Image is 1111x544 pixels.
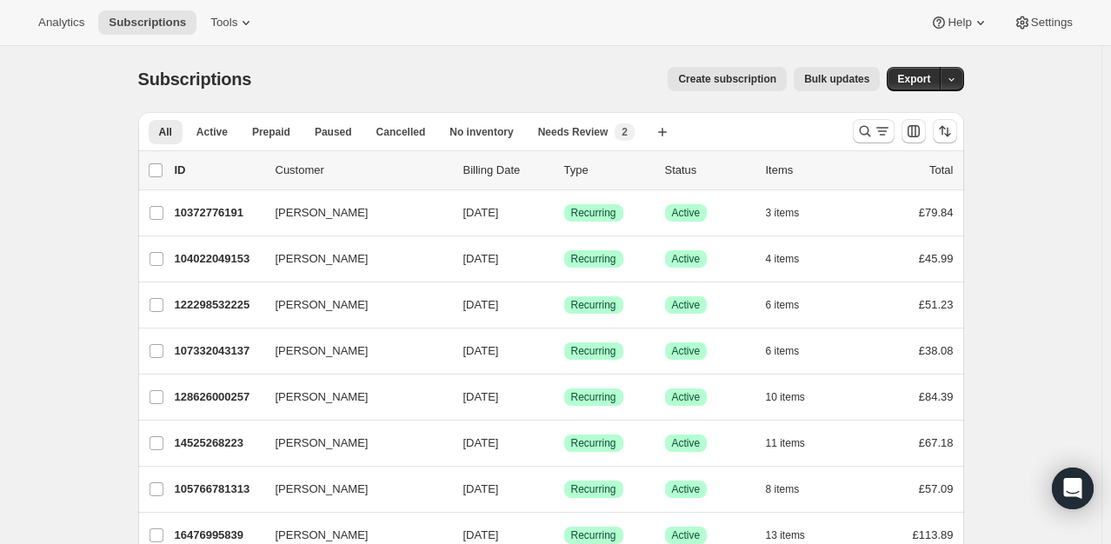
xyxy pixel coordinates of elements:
[766,298,800,312] span: 6 items
[766,390,805,404] span: 10 items
[315,125,352,139] span: Paused
[933,119,957,143] button: Sort the results
[672,390,701,404] span: Active
[766,339,819,363] button: 6 items
[159,125,172,139] span: All
[175,201,954,225] div: 10372776191[PERSON_NAME][DATE]SuccessRecurringSuccessActive3 items£79.84
[571,390,616,404] span: Recurring
[672,436,701,450] span: Active
[665,162,752,179] p: Status
[571,436,616,450] span: Recurring
[276,527,369,544] span: [PERSON_NAME]
[766,252,800,266] span: 4 items
[571,528,616,542] span: Recurring
[672,206,701,220] span: Active
[463,436,499,449] span: [DATE]
[919,298,954,311] span: £51.23
[175,247,954,271] div: 104022049153[PERSON_NAME][DATE]SuccessRecurringSuccessActive4 items£45.99
[948,16,971,30] span: Help
[853,119,895,143] button: Search and filter results
[929,162,953,179] p: Total
[766,385,824,409] button: 10 items
[463,390,499,403] span: [DATE]
[766,293,819,317] button: 6 items
[449,125,513,139] span: No inventory
[766,206,800,220] span: 3 items
[672,344,701,358] span: Active
[196,125,228,139] span: Active
[919,252,954,265] span: £45.99
[265,337,439,365] button: [PERSON_NAME]
[766,162,853,179] div: Items
[175,296,262,314] p: 122298532225
[538,125,609,139] span: Needs Review
[276,342,369,360] span: [PERSON_NAME]
[897,72,930,86] span: Export
[463,344,499,357] span: [DATE]
[175,388,262,406] p: 128626000257
[175,477,954,501] div: 105766781313[PERSON_NAME][DATE]SuccessRecurringSuccessActive8 items£57.09
[265,475,439,503] button: [PERSON_NAME]
[175,162,262,179] p: ID
[571,482,616,496] span: Recurring
[766,344,800,358] span: 6 items
[913,528,954,541] span: £113.89
[210,16,237,30] span: Tools
[175,339,954,363] div: 107332043137[PERSON_NAME][DATE]SuccessRecurringSuccessActive6 items£38.08
[564,162,651,179] div: Type
[265,383,439,411] button: [PERSON_NAME]
[571,206,616,220] span: Recurring
[1052,468,1094,509] div: Open Intercom Messenger
[175,435,262,452] p: 14525268223
[766,528,805,542] span: 13 items
[175,342,262,360] p: 107332043137
[38,16,84,30] span: Analytics
[919,344,954,357] span: £38.08
[571,252,616,266] span: Recurring
[276,435,369,452] span: [PERSON_NAME]
[252,125,290,139] span: Prepaid
[766,431,824,455] button: 11 items
[1003,10,1083,35] button: Settings
[919,206,954,219] span: £79.84
[919,436,954,449] span: £67.18
[28,10,95,35] button: Analytics
[463,162,550,179] p: Billing Date
[175,431,954,455] div: 14525268223[PERSON_NAME][DATE]SuccessRecurringSuccessActive11 items£67.18
[175,250,262,268] p: 104022049153
[463,482,499,495] span: [DATE]
[175,162,954,179] div: IDCustomerBilling DateTypeStatusItemsTotal
[276,481,369,498] span: [PERSON_NAME]
[109,16,186,30] span: Subscriptions
[175,385,954,409] div: 128626000257[PERSON_NAME][DATE]SuccessRecurringSuccessActive10 items£84.39
[672,482,701,496] span: Active
[463,298,499,311] span: [DATE]
[622,125,628,139] span: 2
[766,477,819,501] button: 8 items
[804,72,869,86] span: Bulk updates
[276,250,369,268] span: [PERSON_NAME]
[766,247,819,271] button: 4 items
[920,10,999,35] button: Help
[265,429,439,457] button: [PERSON_NAME]
[794,67,880,91] button: Bulk updates
[919,390,954,403] span: £84.39
[276,296,369,314] span: [PERSON_NAME]
[1031,16,1073,30] span: Settings
[766,201,819,225] button: 3 items
[376,125,426,139] span: Cancelled
[138,70,252,89] span: Subscriptions
[672,528,701,542] span: Active
[276,204,369,222] span: [PERSON_NAME]
[463,528,499,541] span: [DATE]
[919,482,954,495] span: £57.09
[200,10,265,35] button: Tools
[668,67,787,91] button: Create subscription
[265,245,439,273] button: [PERSON_NAME]
[463,252,499,265] span: [DATE]
[276,162,449,179] p: Customer
[649,120,676,144] button: Create new view
[98,10,196,35] button: Subscriptions
[887,67,941,91] button: Export
[678,72,776,86] span: Create subscription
